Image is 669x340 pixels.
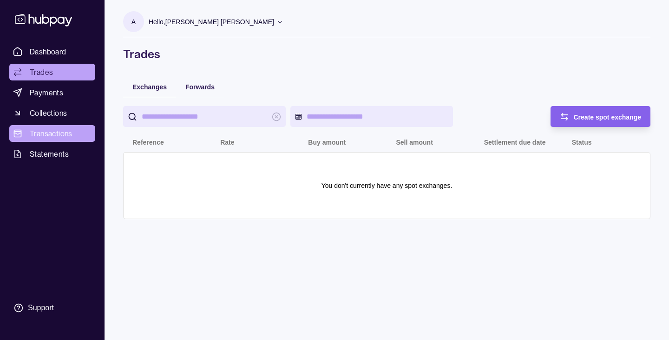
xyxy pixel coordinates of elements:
[132,139,164,146] p: Reference
[30,87,63,98] span: Payments
[551,106,651,127] button: Create spot exchange
[9,64,95,80] a: Trades
[574,113,642,121] span: Create spot exchange
[9,298,95,318] a: Support
[308,139,346,146] p: Buy amount
[131,17,136,27] p: A
[9,84,95,101] a: Payments
[28,303,54,313] div: Support
[132,83,167,91] span: Exchanges
[484,139,546,146] p: Settlement due date
[30,148,69,160] span: Statements
[9,43,95,60] a: Dashboard
[30,107,67,119] span: Collections
[9,146,95,162] a: Statements
[220,139,234,146] p: Rate
[572,139,592,146] p: Status
[30,128,72,139] span: Transactions
[185,83,215,91] span: Forwards
[9,105,95,121] a: Collections
[123,47,650,61] h1: Trades
[149,17,274,27] p: Hello, [PERSON_NAME] [PERSON_NAME]
[321,180,453,191] p: You don't currently have any spot exchanges.
[142,106,267,127] input: search
[30,67,53,78] span: Trades
[9,125,95,142] a: Transactions
[30,46,66,57] span: Dashboard
[396,139,433,146] p: Sell amount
